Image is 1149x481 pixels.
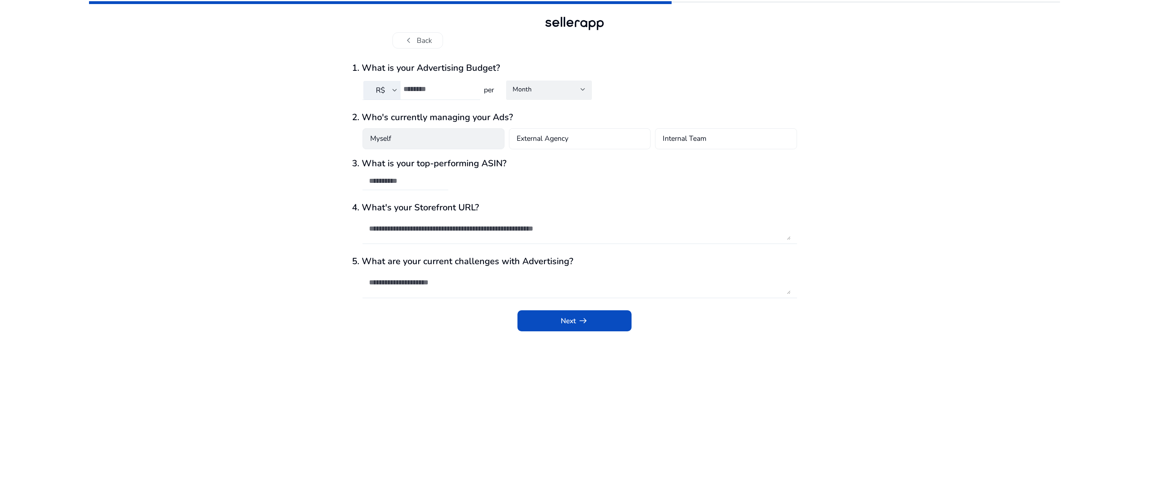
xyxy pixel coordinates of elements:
[352,202,797,213] h3: 4. What's your Storefront URL?
[517,134,568,144] h4: External Agency
[578,316,588,326] span: arrow_right_alt
[517,310,632,332] button: Nextarrow_right_alt
[352,158,797,169] h3: 3. What is your top-performing ASIN?
[392,32,443,49] button: chevron_leftBack
[352,256,797,267] h3: 5. What are your current challenges with Advertising?
[352,63,797,73] h3: 1. What is your Advertising Budget?
[352,112,797,123] h3: 2. Who's currently managing your Ads?
[403,35,414,46] span: chevron_left
[663,134,706,144] h4: Internal Team
[513,85,532,94] span: Month
[376,85,385,95] span: R$
[561,316,588,326] span: Next
[480,86,496,94] h4: per
[370,134,391,144] h4: Myself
